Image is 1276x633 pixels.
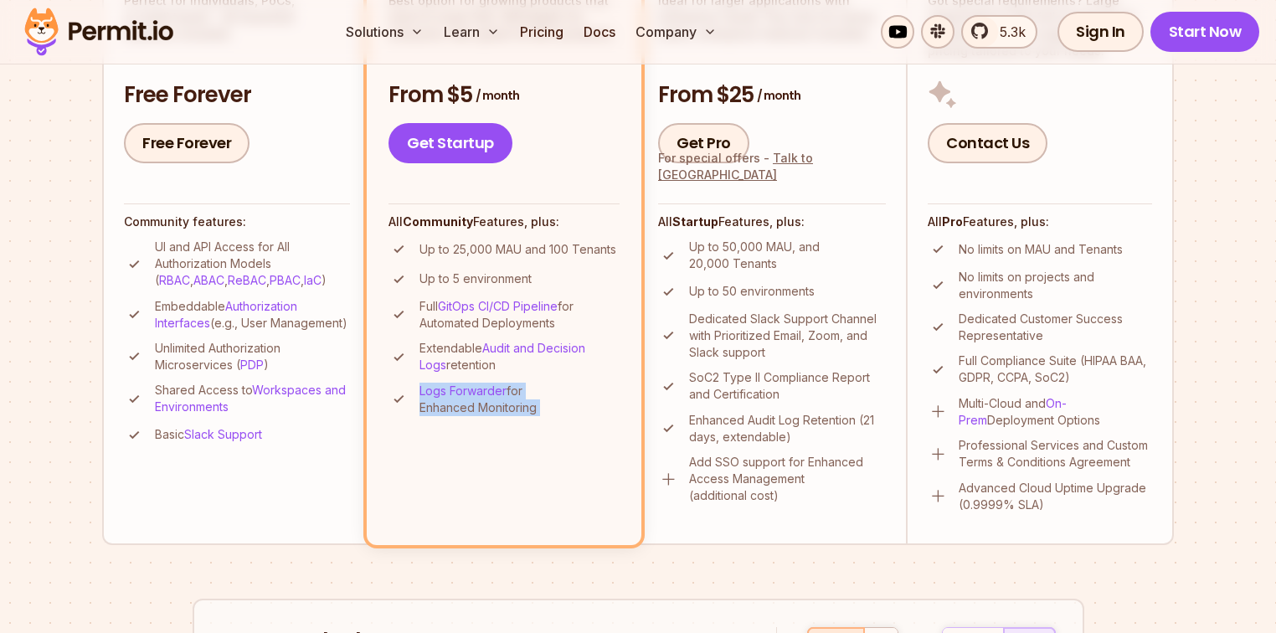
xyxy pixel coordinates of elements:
[240,358,264,372] a: PDP
[959,311,1152,344] p: Dedicated Customer Success Representative
[689,239,886,272] p: Up to 50,000 MAU, and 20,000 Tenants
[689,311,886,361] p: Dedicated Slack Support Channel with Prioritized Email, Zoom, and Slack support
[959,353,1152,386] p: Full Compliance Suite (HIPAA BAA, GDPR, CCPA, SoC2)
[437,15,507,49] button: Learn
[155,298,350,332] p: Embeddable (e.g., User Management)
[419,270,532,287] p: Up to 5 environment
[959,241,1123,258] p: No limits on MAU and Tenants
[961,15,1037,49] a: 5.3k
[155,239,350,289] p: UI and API Access for All Authorization Models ( , , , , )
[419,340,620,373] p: Extendable retention
[658,80,886,111] h3: From $25
[419,241,616,258] p: Up to 25,000 MAU and 100 Tenants
[124,214,350,230] h4: Community features:
[672,214,718,229] strong: Startup
[17,3,181,60] img: Permit logo
[959,395,1152,429] p: Multi-Cloud and Deployment Options
[959,396,1067,427] a: On-Prem
[403,214,473,229] strong: Community
[155,299,297,330] a: Authorization Interfaces
[928,123,1047,163] a: Contact Us
[388,80,620,111] h3: From $5
[388,214,620,230] h4: All Features, plus:
[419,341,585,372] a: Audit and Decision Logs
[193,273,224,287] a: ABAC
[689,454,886,504] p: Add SSO support for Enhanced Access Management (additional cost)
[159,273,190,287] a: RBAC
[577,15,622,49] a: Docs
[438,299,558,313] a: GitOps CI/CD Pipeline
[513,15,570,49] a: Pricing
[270,273,301,287] a: PBAC
[689,283,815,300] p: Up to 50 environments
[990,22,1026,42] span: 5.3k
[419,298,620,332] p: Full for Automated Deployments
[476,87,519,104] span: / month
[419,383,507,398] a: Logs Forwarder
[942,214,963,229] strong: Pro
[928,214,1152,230] h4: All Features, plus:
[658,123,749,163] a: Get Pro
[959,480,1152,513] p: Advanced Cloud Uptime Upgrade (0.9999% SLA)
[959,437,1152,471] p: Professional Services and Custom Terms & Conditions Agreement
[629,15,723,49] button: Company
[419,383,620,416] p: for Enhanced Monitoring
[304,273,322,287] a: IaC
[124,80,350,111] h3: Free Forever
[658,214,886,230] h4: All Features, plus:
[689,412,886,445] p: Enhanced Audit Log Retention (21 days, extendable)
[124,123,250,163] a: Free Forever
[1150,12,1260,52] a: Start Now
[155,382,350,415] p: Shared Access to
[757,87,800,104] span: / month
[658,150,886,183] div: For special offers -
[689,369,886,403] p: SoC2 Type II Compliance Report and Certification
[1057,12,1144,52] a: Sign In
[155,426,262,443] p: Basic
[388,123,512,163] a: Get Startup
[228,273,266,287] a: ReBAC
[155,340,350,373] p: Unlimited Authorization Microservices ( )
[339,15,430,49] button: Solutions
[959,269,1152,302] p: No limits on projects and environments
[184,427,262,441] a: Slack Support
